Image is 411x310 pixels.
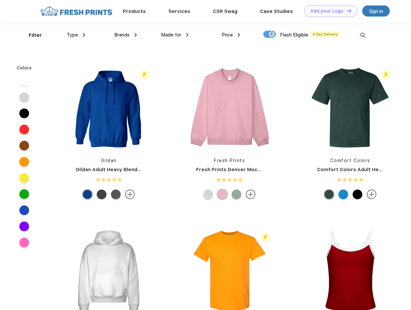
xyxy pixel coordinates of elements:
img: func=resize&h=266 [186,65,272,151]
div: Filter [29,32,42,39]
div: Charcoal [111,190,121,199]
img: dropdown.png [135,33,137,37]
img: flash_active_toggle.svg [382,70,390,79]
img: DT [347,9,351,13]
span: Flash Eligible [280,32,308,38]
a: Gildan Adult Heavy Blend 8 Oz. 50/50 Hooded Sweatshirt [75,167,216,172]
div: Pink [217,190,227,199]
span: Brands [114,32,130,38]
img: func=resize&h=266 [66,65,152,151]
img: dropdown.png [238,33,240,37]
div: Ash Grey [203,190,213,199]
div: Graphite Heather [97,190,106,199]
img: dropdown.png [186,33,188,37]
img: flash_active_toggle.svg [140,70,149,79]
span: 5 Day Delivery [311,31,340,37]
a: Comfort Colors [330,158,370,163]
img: more.svg [125,190,135,199]
div: Add your Logo [310,8,344,14]
span: Type [67,32,78,38]
div: Black [353,190,362,199]
img: desktop_search.svg [357,30,368,41]
span: Price [222,32,233,38]
img: more.svg [246,190,256,199]
a: Fresh Prints Denver Mock Neck Heavyweight Sweatshirt [196,167,336,172]
div: Sign in [369,7,383,15]
div: Blue Spruce [324,190,334,199]
a: Sign in [362,5,390,16]
img: dropdown.png [83,33,85,37]
div: Colors [12,65,37,71]
img: func=resize&h=266 [307,65,393,151]
img: flash_active_toggle.svg [261,233,270,242]
span: Made for [161,32,181,38]
img: more.svg [367,190,376,199]
div: Sage Green [232,190,241,199]
div: Royal Caribe [338,190,348,199]
img: fo%20logo%202.webp [38,5,114,17]
div: Royal [83,190,92,199]
a: Products [123,8,146,14]
a: Gildan [101,158,117,163]
a: Fresh Prints [214,158,245,163]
